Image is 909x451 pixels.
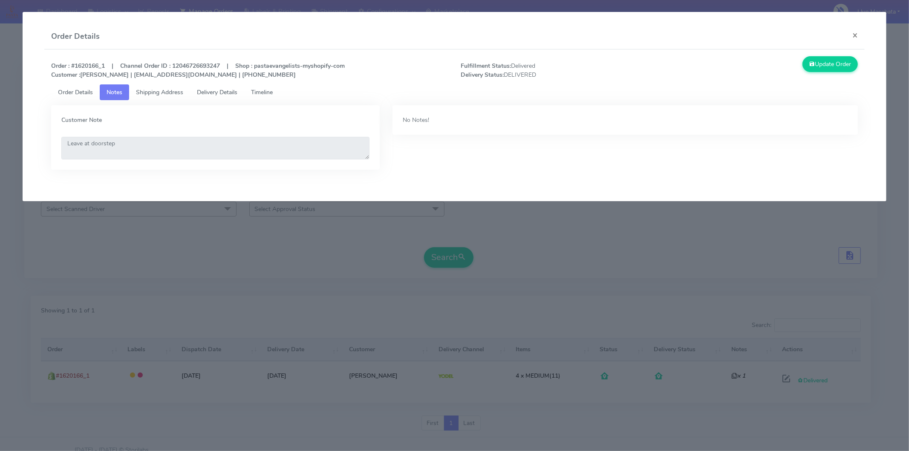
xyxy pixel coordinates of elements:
[107,88,122,96] span: Notes
[846,24,865,46] button: Close
[461,62,511,70] strong: Fulfillment Status:
[51,62,345,79] strong: Order : #1620166_1 | Channel Order ID : 12046726693247 | Shop : pastaevangelists-myshopify-com [P...
[251,88,273,96] span: Timeline
[197,88,237,96] span: Delivery Details
[454,61,659,79] span: Delivered DELIVERED
[461,71,504,79] strong: Delivery Status:
[58,88,93,96] span: Order Details
[51,84,858,100] ul: Tabs
[802,56,858,72] button: Update Order
[403,116,619,124] div: No Notes!
[51,71,80,79] strong: Customer :
[61,116,369,124] label: Customer Note
[136,88,183,96] span: Shipping Address
[51,31,100,42] h4: Order Details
